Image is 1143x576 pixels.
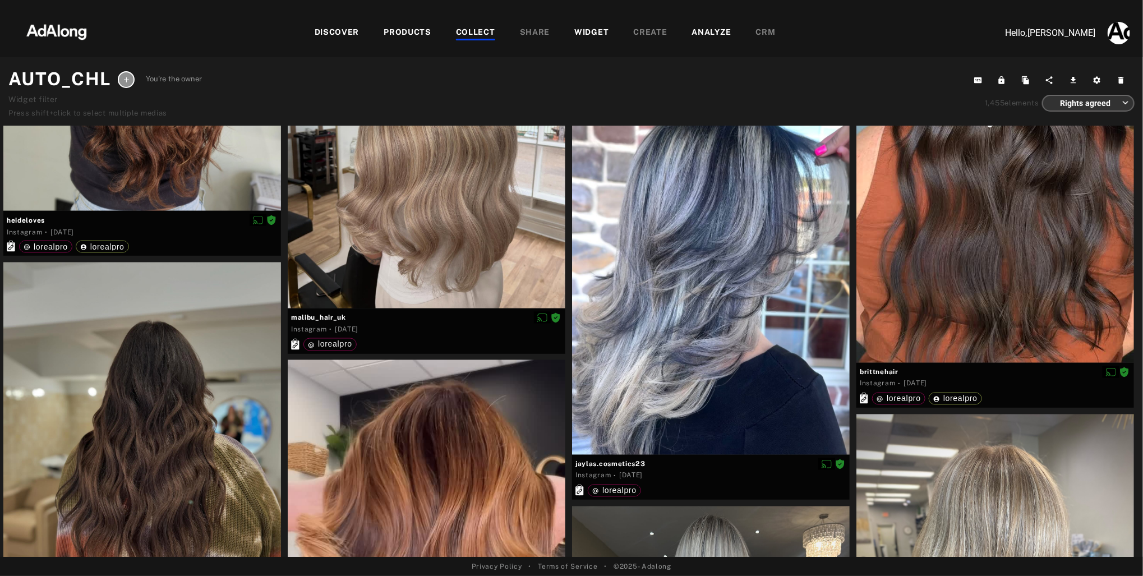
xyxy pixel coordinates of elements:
div: lorealpro [308,340,352,348]
img: 63233d7d88ed69de3c212112c67096b6.png [7,14,106,48]
time: 2025-10-02T00:37:04.000Z [619,472,643,480]
span: lorealpro [602,486,637,495]
img: AAuE7mCcxfrEYqyvOQj0JEqcpTTBGQ1n7nJRUNytqTeM [1108,22,1130,44]
div: Press shift+click to select multiple medias [8,108,202,119]
a: Privacy Policy [472,561,522,572]
span: 1,455 [985,99,1005,107]
span: Rights agreed [551,314,561,321]
span: • [529,561,532,572]
div: Widget filter [8,94,202,105]
div: lorealpro [80,243,125,251]
button: Disable diffusion on this media [1103,366,1119,378]
div: Instagram [860,379,895,389]
div: Rights agreed [1052,88,1129,118]
div: Instagram [291,325,326,335]
div: CRM [756,26,776,40]
div: WIDGET [574,26,609,40]
button: Disable diffusion on this media [250,214,266,226]
span: lorealpro [943,394,978,403]
span: · [898,380,901,389]
span: · [614,472,617,481]
iframe: Chat Widget [1087,522,1143,576]
div: Instagram [575,471,611,481]
div: COLLECT [456,26,495,40]
div: DISCOVER [315,26,360,40]
time: 2025-10-02T14:13:50.000Z [335,326,358,334]
span: Rights agreed [835,460,845,468]
button: Share [1039,72,1063,88]
p: Hello, [PERSON_NAME] [984,26,1096,40]
time: 2025-10-03T04:45:15.000Z [50,228,74,236]
div: lorealpro [933,395,978,403]
span: lorealpro [34,242,68,251]
span: malibu_hair_uk [291,313,562,323]
a: Terms of Service [538,561,597,572]
span: · [45,228,48,237]
div: PRODUCTS [384,26,431,40]
span: lorealpro [318,340,352,349]
button: Settings [1087,72,1111,88]
div: lorealpro [877,395,921,403]
span: Rights agreed [266,216,276,224]
span: · [329,325,332,334]
span: jaylas.cosmetics23 [575,459,846,469]
div: lorealpro [24,243,68,251]
button: Account settings [1105,19,1133,47]
svg: Exact products linked [7,241,15,252]
span: Rights agreed [1119,368,1130,376]
span: • [605,561,607,572]
div: Instagram [7,227,42,237]
button: Download [1063,72,1087,88]
div: elements [985,98,1039,109]
svg: Exact products linked [860,393,868,404]
span: lorealpro [90,242,125,251]
button: Delete this collection [1111,72,1135,88]
svg: Exact products linked [575,485,584,496]
span: © 2025 - Adalong [614,561,671,572]
span: brittnehair [860,367,1131,377]
span: heideloves [7,215,278,225]
button: Duplicate collection [1016,72,1040,88]
time: 2025-10-04T16:09:30.000Z [904,380,927,388]
span: You're the owner [146,73,202,85]
button: Disable diffusion on this media [818,458,835,470]
div: ANALYZE [692,26,731,40]
button: Lock from editing [992,72,1016,88]
button: Copy collection ID [968,72,992,88]
svg: Exact products linked [291,339,299,350]
span: lorealpro [887,394,921,403]
div: CREATE [634,26,667,40]
div: SHARE [520,26,550,40]
div: lorealpro [592,487,637,495]
h1: AUTO_CHL [8,66,111,93]
button: Disable diffusion on this media [534,312,551,324]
